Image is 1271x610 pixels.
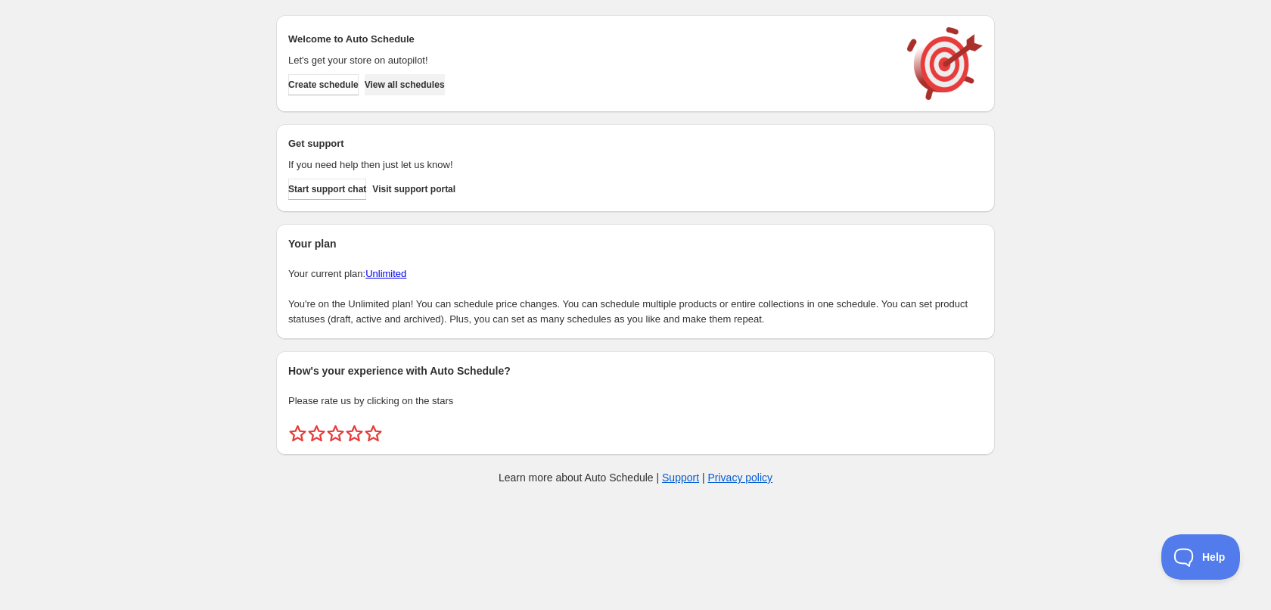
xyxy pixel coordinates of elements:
[365,79,445,91] span: View all schedules
[365,268,406,279] a: Unlimited
[288,157,892,173] p: If you need help then just let us know!
[365,74,445,95] button: View all schedules
[288,179,366,200] a: Start support chat
[499,470,772,485] p: Learn more about Auto Schedule | |
[288,236,983,251] h2: Your plan
[708,472,773,484] a: Privacy policy
[288,32,892,47] h2: Welcome to Auto Schedule
[288,53,892,68] p: Let's get your store on autopilot!
[288,297,983,327] p: You're on the Unlimited plan! You can schedule price changes. You can schedule multiple products ...
[288,394,983,409] p: Please rate us by clicking on the stars
[662,472,699,484] a: Support
[372,183,455,195] span: Visit support portal
[288,266,983,282] p: Your current plan:
[288,136,892,151] h2: Get support
[288,183,366,195] span: Start support chat
[288,74,359,95] button: Create schedule
[372,179,455,200] a: Visit support portal
[288,79,359,91] span: Create schedule
[288,363,983,378] h2: How's your experience with Auto Schedule?
[1161,534,1241,580] iframe: Toggle Customer Support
